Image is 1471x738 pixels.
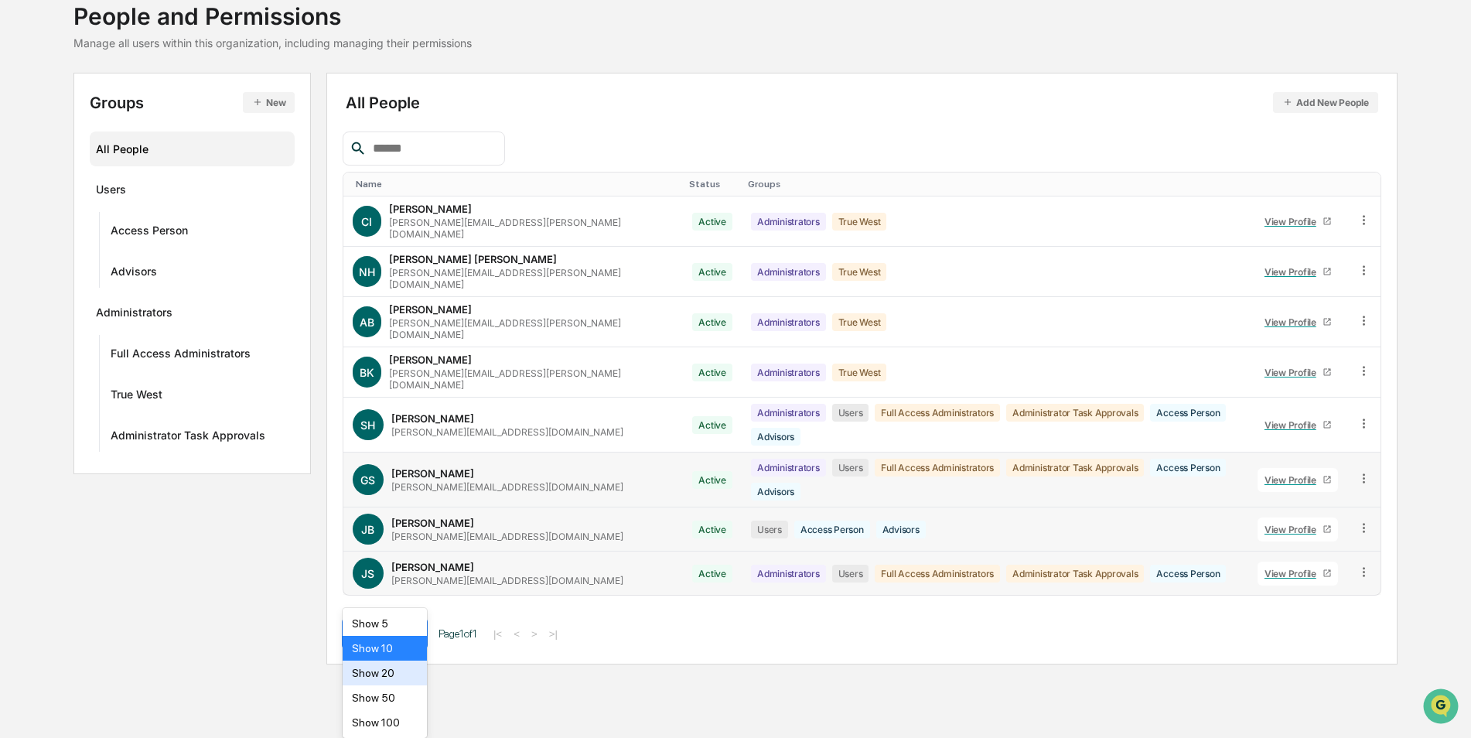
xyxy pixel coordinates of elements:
[356,179,677,190] div: Toggle SortBy
[111,224,188,242] div: Access Person
[1150,565,1226,583] div: Access Person
[111,265,157,283] div: Advisors
[389,267,674,290] div: [PERSON_NAME][EMAIL_ADDRESS][PERSON_NAME][DOMAIN_NAME]
[692,521,732,538] div: Active
[361,523,374,536] span: JB
[692,565,732,583] div: Active
[876,521,926,538] div: Advisors
[689,179,735,190] div: Toggle SortBy
[751,263,826,281] div: Administrators
[1265,216,1323,227] div: View Profile
[360,473,375,487] span: GS
[1273,92,1378,113] button: Add New People
[489,627,507,641] button: |<
[389,253,557,265] div: [PERSON_NAME] [PERSON_NAME]
[389,303,472,316] div: [PERSON_NAME]
[1258,260,1338,284] a: View Profile
[15,32,282,57] p: How can we help?
[359,265,375,278] span: NH
[692,213,732,231] div: Active
[343,611,427,636] div: Show 5
[1254,179,1341,190] div: Toggle SortBy
[439,627,477,640] span: Page 1 of 1
[1258,518,1338,542] a: View Profile
[1258,562,1338,586] a: View Profile
[1258,310,1338,334] a: View Profile
[343,636,427,661] div: Show 10
[1150,459,1226,477] div: Access Person
[389,367,674,391] div: [PERSON_NAME][EMAIL_ADDRESS][PERSON_NAME][DOMAIN_NAME]
[1150,404,1226,422] div: Access Person
[96,306,172,324] div: Administrators
[109,261,187,274] a: Powered byPylon
[1258,468,1338,492] a: View Profile
[15,226,28,238] div: 🔎
[751,459,826,477] div: Administrators
[1265,474,1323,486] div: View Profile
[391,412,474,425] div: [PERSON_NAME]
[360,316,374,329] span: AB
[9,218,104,246] a: 🔎Data Lookup
[832,263,887,281] div: True West
[343,661,427,685] div: Show 20
[751,404,826,422] div: Administrators
[391,467,474,480] div: [PERSON_NAME]
[832,364,887,381] div: True West
[111,347,251,365] div: Full Access Administrators
[832,313,887,331] div: True West
[360,366,374,379] span: BK
[751,213,826,231] div: Administrators
[31,195,100,210] span: Preclearance
[128,195,192,210] span: Attestations
[692,471,732,489] div: Active
[53,118,254,134] div: Start new chat
[692,364,732,381] div: Active
[1258,413,1338,437] a: View Profile
[391,575,623,586] div: [PERSON_NAME][EMAIL_ADDRESS][DOMAIN_NAME]
[96,183,126,201] div: Users
[1006,565,1144,583] div: Administrator Task Approvals
[389,317,674,340] div: [PERSON_NAME][EMAIL_ADDRESS][PERSON_NAME][DOMAIN_NAME]
[1258,360,1338,384] a: View Profile
[360,419,375,432] span: SH
[1360,179,1374,190] div: Toggle SortBy
[794,521,870,538] div: Access Person
[832,459,869,477] div: Users
[111,429,265,447] div: Administrator Task Approvals
[1265,568,1323,579] div: View Profile
[343,710,427,735] div: Show 100
[263,123,282,142] button: Start new chat
[361,567,374,580] span: JS
[112,196,125,209] div: 🗄️
[751,521,788,538] div: Users
[53,134,196,146] div: We're available if you need us!
[391,561,474,573] div: [PERSON_NAME]
[1006,404,1144,422] div: Administrator Task Approvals
[1422,687,1463,729] iframe: Open customer support
[832,213,887,231] div: True West
[15,196,28,209] div: 🖐️
[692,263,732,281] div: Active
[391,481,623,493] div: [PERSON_NAME][EMAIL_ADDRESS][DOMAIN_NAME]
[875,404,1000,422] div: Full Access Administrators
[343,685,427,710] div: Show 50
[875,459,1000,477] div: Full Access Administrators
[1265,419,1323,431] div: View Profile
[90,92,295,113] div: Groups
[832,565,869,583] div: Users
[832,404,869,422] div: Users
[751,364,826,381] div: Administrators
[346,92,1378,113] div: All People
[391,531,623,542] div: [PERSON_NAME][EMAIL_ADDRESS][DOMAIN_NAME]
[31,224,97,240] span: Data Lookup
[1258,210,1338,234] a: View Profile
[73,36,472,50] div: Manage all users within this organization, including managing their permissions
[361,215,372,228] span: CI
[1265,524,1323,535] div: View Profile
[875,565,1000,583] div: Full Access Administrators
[96,136,288,162] div: All People
[9,189,106,217] a: 🖐️Preclearance
[391,517,474,529] div: [PERSON_NAME]
[15,118,43,146] img: 1746055101610-c473b297-6a78-478c-a979-82029cc54cd1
